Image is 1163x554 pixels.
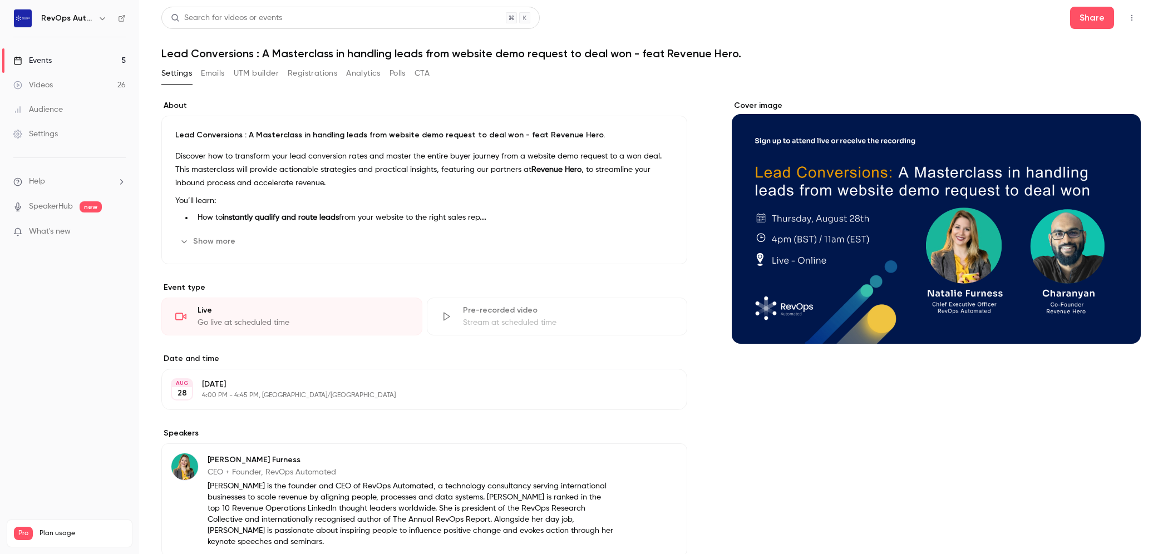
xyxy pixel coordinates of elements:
div: Audience [13,104,63,115]
p: Lead Conversions : A Masterclass in handling leads from website demo request to deal won - feat R... [175,130,673,141]
p: You’ll learn: [175,194,673,207]
p: Event type [161,282,687,293]
div: AUG [172,379,192,387]
strong: instantly qualify and route leads [223,214,339,221]
p: [DATE] [202,379,628,390]
label: Cover image [732,100,1141,111]
label: Speakers [161,428,687,439]
button: Analytics [346,65,381,82]
h1: Lead Conversions : A Masterclass in handling leads from website demo request to deal won - feat R... [161,47,1141,60]
div: Live [198,305,408,316]
img: RevOps Automated [14,9,32,27]
div: Pre-recorded videoStream at scheduled time [427,298,688,335]
div: Go live at scheduled time [198,317,408,328]
button: Share [1070,7,1114,29]
p: [PERSON_NAME] is the founder and CEO of RevOps Automated, a technology consultancy serving intern... [208,481,615,547]
label: Date and time [161,353,687,364]
button: Emails [201,65,224,82]
span: Help [29,176,45,187]
p: CEO + Founder, RevOps Automated [208,467,615,478]
section: Cover image [732,100,1141,344]
p: Discover how to transform your lead conversion rates and master the entire buyer journey from a w... [175,150,673,190]
p: 28 [178,388,187,399]
div: Stream at scheduled time [463,317,674,328]
button: Settings [161,65,192,82]
div: Pre-recorded video [463,305,674,316]
span: What's new [29,226,71,238]
div: Events [13,55,52,66]
span: Pro [14,527,33,540]
div: Search for videos or events [171,12,282,24]
h6: RevOps Automated [41,13,93,24]
a: SpeakerHub [29,201,73,212]
button: Show more [175,233,242,250]
img: Natalie Furness [171,453,198,480]
p: 4:00 PM - 4:45 PM, [GEOGRAPHIC_DATA]/[GEOGRAPHIC_DATA] [202,391,628,400]
p: [PERSON_NAME] Furness [208,454,615,466]
span: Plan usage [40,529,125,538]
iframe: Noticeable Trigger [112,227,126,237]
span: new [80,201,102,212]
button: Polls [390,65,406,82]
div: LiveGo live at scheduled time [161,298,422,335]
li: How to from your website to the right sales rep. [193,212,673,224]
button: Registrations [288,65,337,82]
li: help-dropdown-opener [13,176,126,187]
label: About [161,100,687,111]
button: UTM builder [234,65,279,82]
strong: Revenue Hero [531,166,581,174]
div: Videos [13,80,53,91]
button: CTA [415,65,430,82]
div: Settings [13,128,58,140]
